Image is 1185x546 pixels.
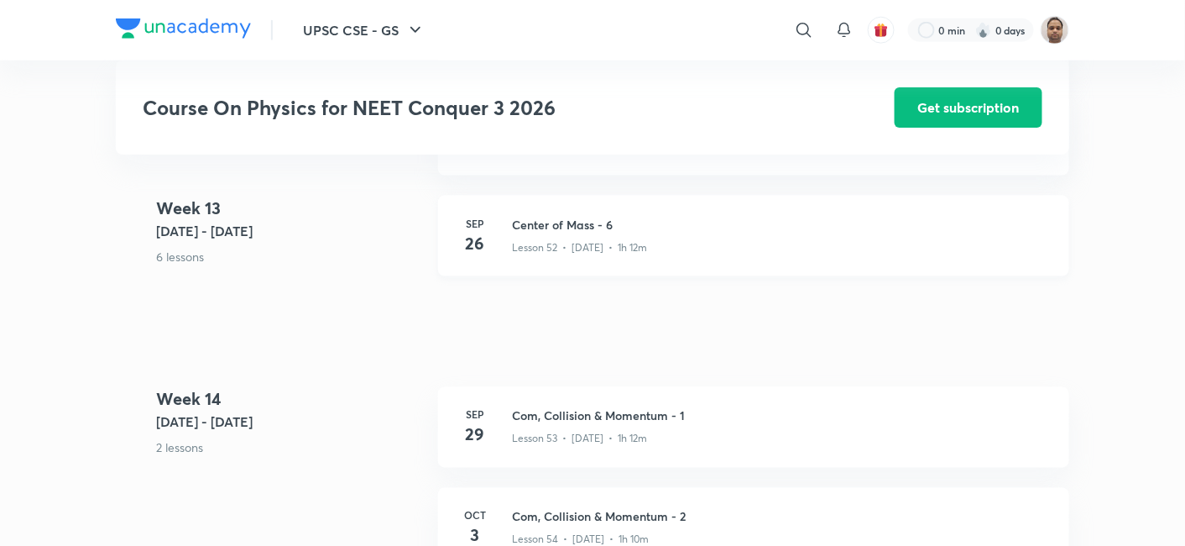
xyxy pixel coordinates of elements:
[143,96,800,120] h3: Course On Physics for NEET Conquer 3 2026
[156,412,425,433] h5: [DATE] - [DATE]
[458,407,492,423] h6: Sep
[156,196,425,221] h4: Week 13
[512,407,1049,425] h3: Com, Collision & Momentum - 1
[512,216,1049,234] h3: Center of Mass - 6
[156,248,425,265] p: 6 lessons
[512,432,647,447] p: Lesson 53 • [DATE] • 1h 12m
[458,508,492,523] h6: Oct
[868,17,895,44] button: avatar
[293,13,436,47] button: UPSC CSE - GS
[895,87,1042,128] button: Get subscription
[438,387,1069,488] a: Sep29Com, Collision & Momentum - 1Lesson 53 • [DATE] • 1h 12m
[156,387,425,412] h4: Week 14
[458,423,492,448] h4: 29
[156,439,425,457] p: 2 lessons
[975,22,992,39] img: streak
[1041,16,1069,45] img: Shekhar Banerjee
[116,18,251,39] img: Company Logo
[116,18,251,43] a: Company Logo
[156,221,425,241] h5: [DATE] - [DATE]
[512,240,647,255] p: Lesson 52 • [DATE] • 1h 12m
[438,196,1069,297] a: Sep26Center of Mass - 6Lesson 52 • [DATE] • 1h 12m
[874,23,889,38] img: avatar
[458,231,492,256] h4: 26
[512,508,1049,526] h3: Com, Collision & Momentum - 2
[458,216,492,231] h6: Sep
